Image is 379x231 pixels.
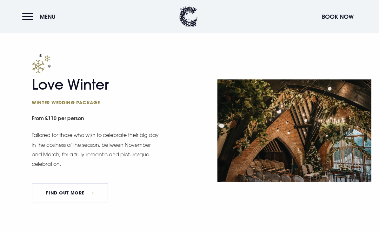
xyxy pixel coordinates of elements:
[319,10,357,24] button: Book Now
[32,130,162,169] p: Tailored for those who wish to celebrate their big day in the cosiness of the season, between Nov...
[22,10,59,24] button: Menu
[217,79,371,182] img: Ceremony set up at a Wedding Venue Northern Ireland
[32,76,156,105] h2: Love Winter
[32,54,51,73] img: Wonderful winter package page icon
[32,99,156,105] span: Winter wedding package
[40,13,56,20] span: Menu
[32,183,108,202] a: FIND OUT MORE
[179,6,198,27] img: Clandeboye Lodge
[32,112,186,126] small: From £110 per person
